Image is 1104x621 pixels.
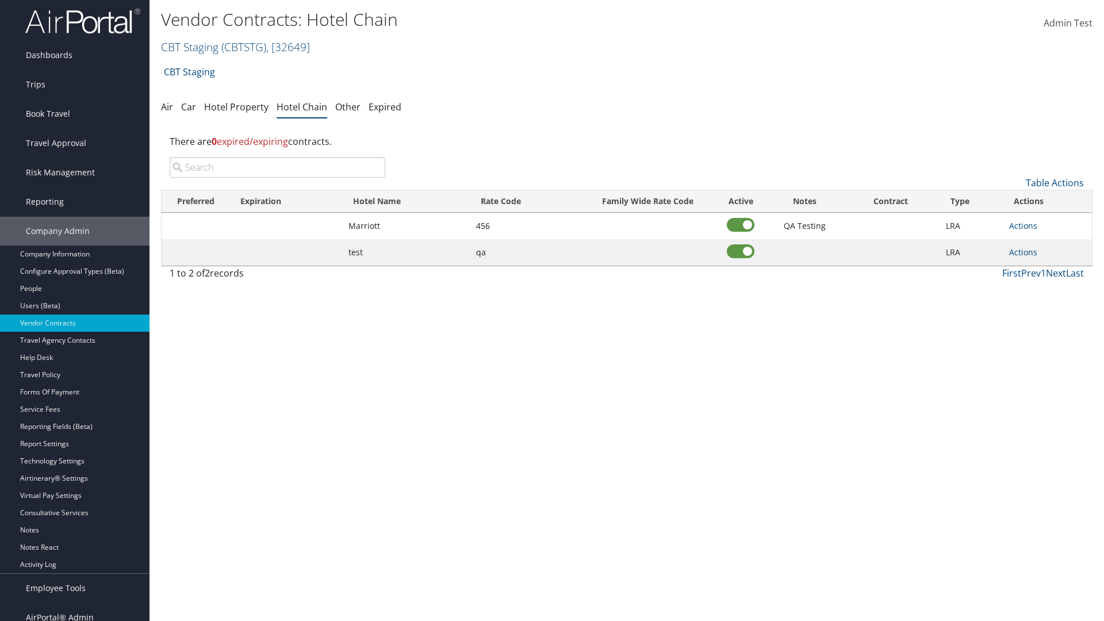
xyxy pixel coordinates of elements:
a: Hotel Property [204,101,269,113]
th: Preferred: activate to sort column ascending [162,190,230,213]
span: Dashboards [26,41,72,70]
a: Car [181,101,196,113]
span: Trips [26,70,45,99]
th: Hotel Name: activate to sort column ascending [343,190,470,213]
th: Rate Code: activate to sort column ascending [470,190,582,213]
a: 1 [1041,267,1046,279]
td: qa [470,239,582,266]
a: Actions [1009,220,1037,231]
th: Type: activate to sort column ascending [940,190,1004,213]
a: Next [1046,267,1066,279]
a: Table Actions [1026,177,1084,189]
th: Actions [1003,190,1092,213]
span: ( CBTSTG ) [221,39,266,55]
a: Prev [1021,267,1041,279]
span: Risk Management [26,158,95,187]
td: LRA [940,239,1004,266]
th: Active: activate to sort column ascending [714,190,768,213]
th: Notes: activate to sort column ascending [768,190,842,213]
span: Book Travel [26,99,70,128]
span: 2 [205,267,210,279]
a: Hotel Chain [277,101,327,113]
a: Other [335,101,361,113]
td: Marriott [343,213,470,239]
td: test [343,239,470,266]
th: Expiration: activate to sort column ascending [230,190,343,213]
a: Admin Test [1044,6,1092,41]
span: Company Admin [26,217,90,246]
a: Expired [369,101,401,113]
span: expired/expiring [212,135,288,148]
div: There are contracts. [161,126,1092,157]
td: LRA [940,213,1004,239]
a: CBT Staging [164,60,215,83]
span: Reporting [26,187,64,216]
a: Air [161,101,173,113]
input: Search [170,157,385,178]
a: Actions [1009,247,1037,258]
span: Travel Approval [26,129,86,158]
a: First [1002,267,1021,279]
a: Last [1066,267,1084,279]
span: QA Testing [784,220,826,231]
strong: 0 [212,135,217,148]
th: Family Wide Rate Code: activate to sort column ascending [581,190,714,213]
div: 1 to 2 of records [170,266,385,286]
span: Employee Tools [26,574,86,603]
th: Contract: activate to sort column ascending [841,190,940,213]
img: airportal-logo.png [25,7,140,34]
span: Admin Test [1044,17,1092,29]
td: 456 [470,213,582,239]
h1: Vendor Contracts: Hotel Chain [161,7,782,32]
span: , [ 32649 ] [266,39,310,55]
a: CBT Staging [161,39,310,55]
